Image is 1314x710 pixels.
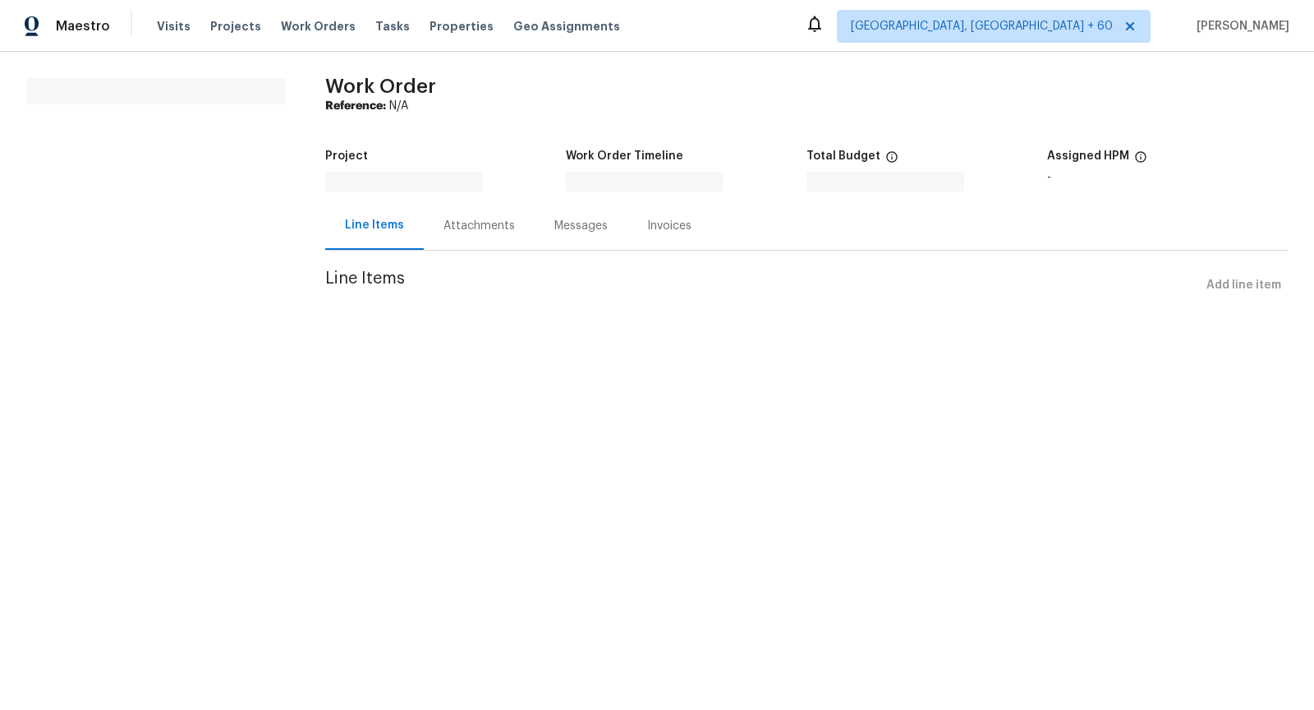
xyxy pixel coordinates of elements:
[513,18,620,35] span: Geo Assignments
[851,18,1113,35] span: [GEOGRAPHIC_DATA], [GEOGRAPHIC_DATA] + 60
[443,218,515,234] div: Attachments
[325,98,1288,114] div: N/A
[885,150,898,172] span: The total cost of line items that have been proposed by Opendoor. This sum includes line items th...
[325,100,386,112] b: Reference:
[210,18,261,35] span: Projects
[325,76,436,96] span: Work Order
[1047,150,1129,162] h5: Assigned HPM
[375,21,410,32] span: Tasks
[430,18,494,35] span: Properties
[566,150,683,162] h5: Work Order Timeline
[325,150,368,162] h5: Project
[345,217,404,233] div: Line Items
[1134,150,1147,172] span: The hpm assigned to this work order.
[325,270,1200,301] span: Line Items
[56,18,110,35] span: Maestro
[1047,172,1288,183] div: -
[281,18,356,35] span: Work Orders
[554,218,608,234] div: Messages
[647,218,691,234] div: Invoices
[157,18,191,35] span: Visits
[806,150,880,162] h5: Total Budget
[1190,18,1289,35] span: [PERSON_NAME]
